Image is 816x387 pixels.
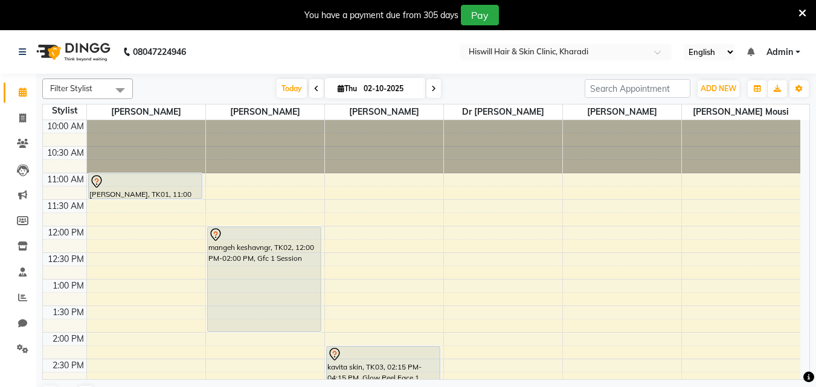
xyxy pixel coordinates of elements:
div: 1:30 PM [50,306,86,319]
span: ADD NEW [701,84,736,93]
input: 2025-10-02 [360,80,420,98]
span: Dr [PERSON_NAME] [444,104,562,120]
img: logo [31,35,114,69]
span: [PERSON_NAME] [563,104,681,120]
div: 1:00 PM [50,280,86,292]
div: [PERSON_NAME], TK01, 11:00 AM-11:30 AM, [MEDICAL_DATA] Per Graft [89,174,202,199]
input: Search Appointment [585,79,690,98]
div: 10:30 AM [45,147,86,159]
div: You have a payment due from 305 days [304,9,458,22]
span: [PERSON_NAME] [87,104,205,120]
span: Today [277,79,307,98]
div: mangeh keshavngr, TK02, 12:00 PM-02:00 PM, Gfc 1 Session [208,227,321,331]
span: Filter Stylist [50,83,92,93]
div: Stylist [43,104,86,117]
span: Admin [766,46,793,59]
div: 10:00 AM [45,120,86,133]
b: 08047224946 [133,35,186,69]
div: 2:00 PM [50,333,86,345]
button: Pay [461,5,499,25]
div: 2:30 PM [50,359,86,372]
span: [PERSON_NAME] [325,104,443,120]
div: 11:30 AM [45,200,86,213]
span: [PERSON_NAME] mousi [682,104,801,120]
div: 12:30 PM [45,253,86,266]
span: [PERSON_NAME] [206,104,324,120]
span: Thu [335,84,360,93]
div: 11:00 AM [45,173,86,186]
div: 12:00 PM [45,226,86,239]
button: ADD NEW [698,80,739,97]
